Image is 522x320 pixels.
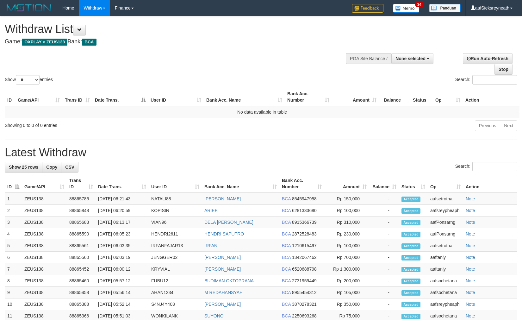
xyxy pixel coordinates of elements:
a: SUYONO [204,313,224,318]
td: 88865683 [67,216,96,228]
th: Amount: activate to sort column ascending [332,88,379,106]
td: [DATE] 05:56:14 [96,287,149,298]
span: BCA [282,267,291,272]
span: Copy 8545947958 to clipboard [292,196,317,201]
td: aafsreypheaph [428,205,463,216]
td: 88865452 [67,263,96,275]
td: ZEUS138 [22,263,67,275]
th: User ID: activate to sort column ascending [149,175,202,193]
span: Accepted [401,267,420,272]
span: Accepted [401,290,420,296]
span: BCA [282,231,291,236]
span: Copy 3870278321 to clipboard [292,302,317,307]
td: 8 [5,275,22,287]
span: BCA [282,278,291,283]
td: FUBU12 [149,275,202,287]
a: Note [466,267,475,272]
span: Copy 2250693268 to clipboard [292,313,317,318]
a: Note [466,208,475,213]
span: Accepted [401,314,420,319]
h1: Withdraw List [5,23,342,35]
span: BCA [282,290,291,295]
td: 6 [5,252,22,263]
td: 9 [5,287,22,298]
th: Trans ID: activate to sort column ascending [62,88,92,106]
a: Show 25 rows [5,162,42,173]
td: VIAN96 [149,216,202,228]
td: S4NJ4Y403 [149,298,202,310]
td: Rp 100,000 [324,240,369,252]
span: None selected [395,56,426,61]
label: Search: [455,162,517,171]
span: Copy 8955454312 to clipboard [292,290,317,295]
span: BCA [82,39,96,46]
th: Date Trans.: activate to sort column ascending [96,175,149,193]
a: BUDIMAN OKTOPRANA [204,278,254,283]
a: Note [466,255,475,260]
td: - [369,228,399,240]
td: Rp 700,000 [324,252,369,263]
th: Date Trans.: activate to sort column descending [92,88,148,106]
span: Accepted [401,302,420,307]
a: Note [466,231,475,236]
td: 1 [5,193,22,205]
a: Note [466,196,475,201]
h4: Game: Bank: [5,39,342,45]
td: ZEUS138 [22,287,67,298]
td: Rp 150,000 [324,193,369,205]
td: 88865561 [67,240,96,252]
input: Search: [472,75,517,85]
a: ARIEF [204,208,217,213]
td: aafsetrotha [428,240,463,252]
td: NATALI88 [149,193,202,205]
td: 88865848 [67,205,96,216]
td: ZEUS138 [22,252,67,263]
th: Status [410,88,433,106]
td: [DATE] 06:05:23 [96,228,149,240]
td: aaftanly [428,252,463,263]
th: Bank Acc. Name: activate to sort column ascending [204,88,285,106]
img: Feedback.jpg [352,4,383,13]
img: panduan.png [429,4,461,12]
th: Op: activate to sort column ascending [428,175,463,193]
th: Action [463,88,519,106]
td: [DATE] 06:21:43 [96,193,149,205]
span: Copy [46,165,57,170]
a: Run Auto-Refresh [463,53,513,64]
td: [DATE] 05:57:12 [96,275,149,287]
th: Action [463,175,517,193]
h1: Latest Withdraw [5,146,517,159]
td: - [369,275,399,287]
td: [DATE] 06:13:17 [96,216,149,228]
th: Op: activate to sort column ascending [433,88,463,106]
td: 88865460 [67,275,96,287]
a: M REDAHANSYAH [204,290,243,295]
a: Note [466,290,475,295]
span: BCA [282,255,291,260]
th: Balance [379,88,410,106]
span: Copy 6281333680 to clipboard [292,208,317,213]
th: ID: activate to sort column descending [5,175,22,193]
a: Copy [42,162,61,173]
img: Button%20Memo.svg [393,4,419,13]
td: [DATE] 06:03:19 [96,252,149,263]
td: ZEUS138 [22,205,67,216]
td: Rp 100,000 [324,205,369,216]
span: Accepted [401,208,420,214]
a: Note [466,243,475,248]
label: Search: [455,75,517,85]
td: ZEUS138 [22,298,67,310]
span: Accepted [401,243,420,249]
a: Previous [475,120,500,131]
td: 4 [5,228,22,240]
td: [DATE] 06:20:59 [96,205,149,216]
td: - [369,252,399,263]
td: aafsreypheaph [428,298,463,310]
a: Note [466,278,475,283]
td: - [369,240,399,252]
span: Copy 6520688798 to clipboard [292,267,317,272]
th: Status: activate to sort column ascending [399,175,428,193]
th: User ID: activate to sort column ascending [148,88,204,106]
span: CSV [65,165,74,170]
td: KOPISIN [149,205,202,216]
